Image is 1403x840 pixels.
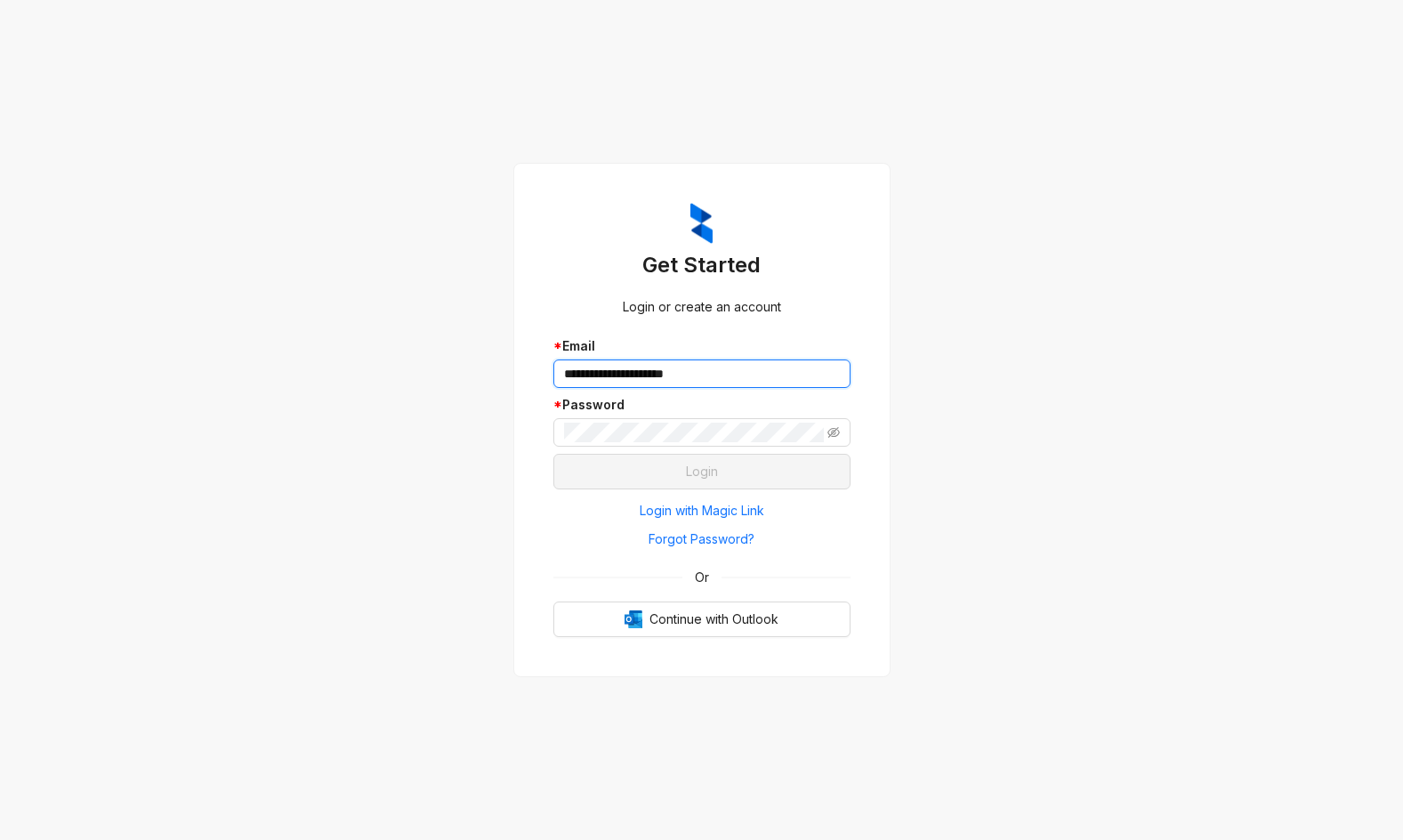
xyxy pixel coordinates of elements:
[553,297,851,317] div: Login or create an account
[827,426,840,439] span: eye-invisible
[553,454,851,489] button: Login
[553,497,851,525] button: Login with Magic Link
[553,251,851,279] h3: Get Started
[553,336,851,356] div: Email
[690,203,713,244] img: ZumaIcon
[553,525,851,553] button: Forgot Password?
[553,395,851,415] div: Password
[649,529,754,549] span: Forgot Password?
[640,501,764,521] span: Login with Magic Link
[682,568,722,587] span: Or
[625,610,642,628] img: Outlook
[649,610,778,629] span: Continue with Outlook
[553,602,851,637] button: OutlookContinue with Outlook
